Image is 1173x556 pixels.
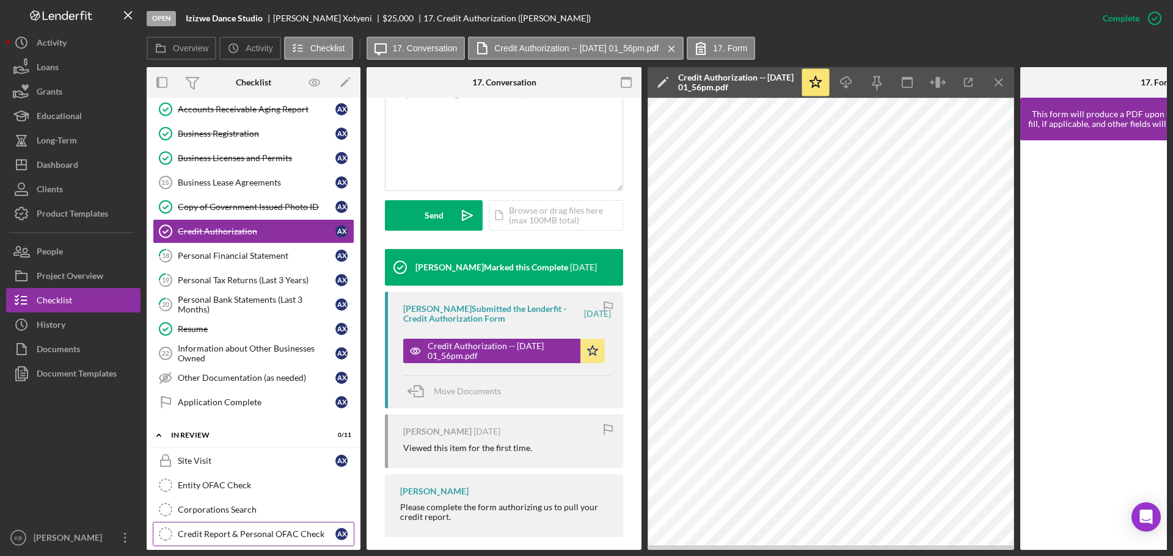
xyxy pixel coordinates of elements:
button: Credit Authorization -- [DATE] 01_56pm.pdf [468,37,684,60]
div: A X [335,225,348,237]
label: 17. Conversation [393,43,458,53]
div: A X [335,250,348,262]
div: A X [335,128,348,140]
button: Checklist [284,37,353,60]
a: 22Information about Other Businesses OwnedAX [153,341,354,366]
div: [PERSON_NAME] Xotyeni [273,13,382,23]
a: Entity OFAC Check [153,473,354,497]
button: KB[PERSON_NAME] [6,525,141,550]
div: Business Lease Agreements [178,178,335,187]
div: A X [335,298,348,311]
div: Send [425,200,444,231]
a: 20Personal Bank Statements (Last 3 Months)AX [153,292,354,317]
a: Credit AuthorizationAX [153,219,354,244]
div: [PERSON_NAME] [403,427,472,436]
a: Other Documentation (as needed)AX [153,366,354,390]
a: Credit Report & Personal OFAC CheckAX [153,522,354,546]
div: 17. Credit Authorization ([PERSON_NAME]) [423,13,591,23]
time: 2025-07-21 17:56 [584,309,611,319]
div: Checklist [236,78,271,87]
div: Credit Authorization [178,226,335,236]
a: 15Business Lease AgreementsAX [153,170,354,195]
a: 18Personal Financial StatementAX [153,244,354,268]
tspan: 15 [161,179,169,186]
div: Credit Authorization -- [DATE] 01_56pm.pdf [428,341,574,361]
div: Personal Tax Returns (Last 3 Years) [178,275,335,285]
div: A X [335,528,348,540]
div: Application Complete [178,397,335,407]
div: In Review [171,431,321,439]
div: A X [335,201,348,213]
tspan: 19 [162,276,170,284]
tspan: 18 [162,251,169,259]
span: $25,000 [382,13,414,23]
button: Document Templates [6,361,141,386]
div: A X [335,103,348,115]
div: Open Intercom Messenger [1131,502,1161,532]
button: Overview [147,37,216,60]
div: A X [335,152,348,164]
a: Application CompleteAX [153,390,354,414]
div: 17. Conversation [472,78,536,87]
a: Site VisitAX [153,449,354,473]
div: Complete [1103,6,1139,31]
label: Activity [246,43,272,53]
text: KB [15,535,23,541]
a: Business RegistrationAX [153,121,354,146]
div: Resume [178,324,335,334]
div: Accounts Receivable Aging Report [178,104,335,114]
div: A X [335,323,348,335]
div: A X [335,396,348,408]
div: A X [335,176,348,189]
div: [PERSON_NAME] [400,486,469,496]
div: Corporations Search [178,505,354,514]
a: Copy of Government Issued Photo IDAX [153,195,354,219]
div: A X [335,274,348,286]
div: Copy of Government Issued Photo ID [178,202,335,212]
tspan: 20 [162,300,170,308]
button: 17. Conversation [367,37,466,60]
time: 2025-07-20 20:51 [473,427,500,436]
button: Send [385,200,483,231]
a: Business Licenses and PermitsAX [153,146,354,170]
div: Entity OFAC Check [178,480,354,490]
button: Activity [219,37,280,60]
tspan: 22 [162,350,169,357]
div: Personal Bank Statements (Last 3 Months) [178,295,335,314]
div: Open [147,11,176,26]
div: Business Registration [178,129,335,139]
label: Overview [173,43,208,53]
b: Izizwe Dance Studio [186,13,263,23]
label: 17. Form [713,43,747,53]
